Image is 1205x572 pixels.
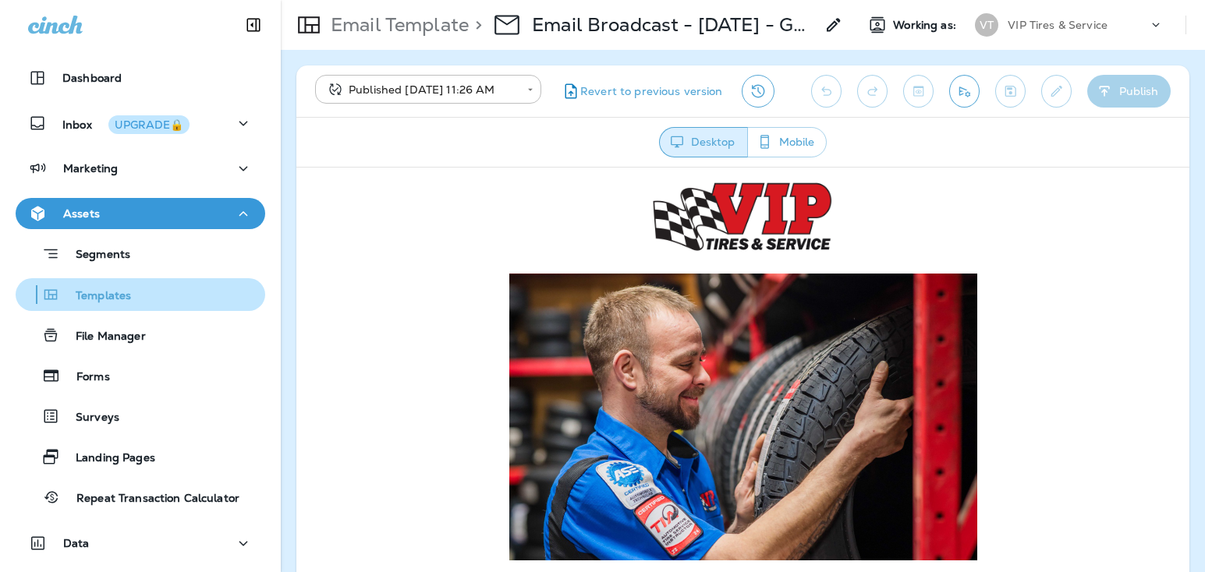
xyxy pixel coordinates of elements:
button: Send test email [949,75,980,108]
img: tire-tech-2-web.jpg [213,106,681,393]
strong: {{#related customer.customer_refs}}{{#related rewards}} {{#with account}} VIP Rewards Balance = $... [231,413,662,464]
img: VIP-Logo-Cinch.png [349,8,544,90]
button: Segments [16,237,265,270]
button: Templates [16,278,265,311]
button: View Changelog [742,75,774,108]
span: Revert to previous version [580,84,723,99]
button: Dashboard [16,62,265,94]
p: Forms [61,370,110,385]
p: Assets [63,207,100,220]
p: Templates [60,289,131,304]
button: Revert to previous version [554,75,729,108]
button: Marketing [16,153,265,184]
div: Published [DATE] 11:26 AM [326,82,516,97]
button: Forms [16,359,265,392]
p: Marketing [63,162,118,175]
div: Email Broadcast - Sept 15 2025 - Goodyear CC B3G1 and Financing - Enrolled [532,13,815,37]
p: VIP Tires & Service [1008,19,1108,31]
button: Repeat Transaction Calculator [16,481,265,514]
button: UPGRADE🔒 [108,115,190,134]
button: Collapse Sidebar [232,9,275,41]
p: Landing Pages [60,451,155,466]
button: Surveys [16,400,265,433]
p: > [469,13,482,37]
p: File Manager [60,330,146,344]
p: Dashboard [62,72,122,84]
p: Email Template [324,13,469,37]
span: Working as: [893,19,959,32]
button: Desktop [659,127,748,157]
button: Assets [16,198,265,229]
div: VT [975,13,998,37]
p: Data [63,537,90,549]
p: Repeat Transaction Calculator [61,492,239,507]
p: Inbox [62,115,190,132]
p: Surveys [60,411,119,425]
a: {{#related customer.customer_refs}}{{#related rewards}} {{#with account}} VIP Rewards Balance = $... [213,404,681,473]
button: Mobile [747,127,827,157]
button: InboxUPGRADE🔒 [16,108,265,139]
div: UPGRADE🔒 [115,119,183,130]
button: File Manager [16,319,265,351]
button: Data [16,528,265,559]
p: Email Broadcast - [DATE] - Goodyear CC B3G1 and Financing - Enrolled [532,13,815,37]
p: Segments [60,248,130,263]
button: Landing Pages [16,440,265,473]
